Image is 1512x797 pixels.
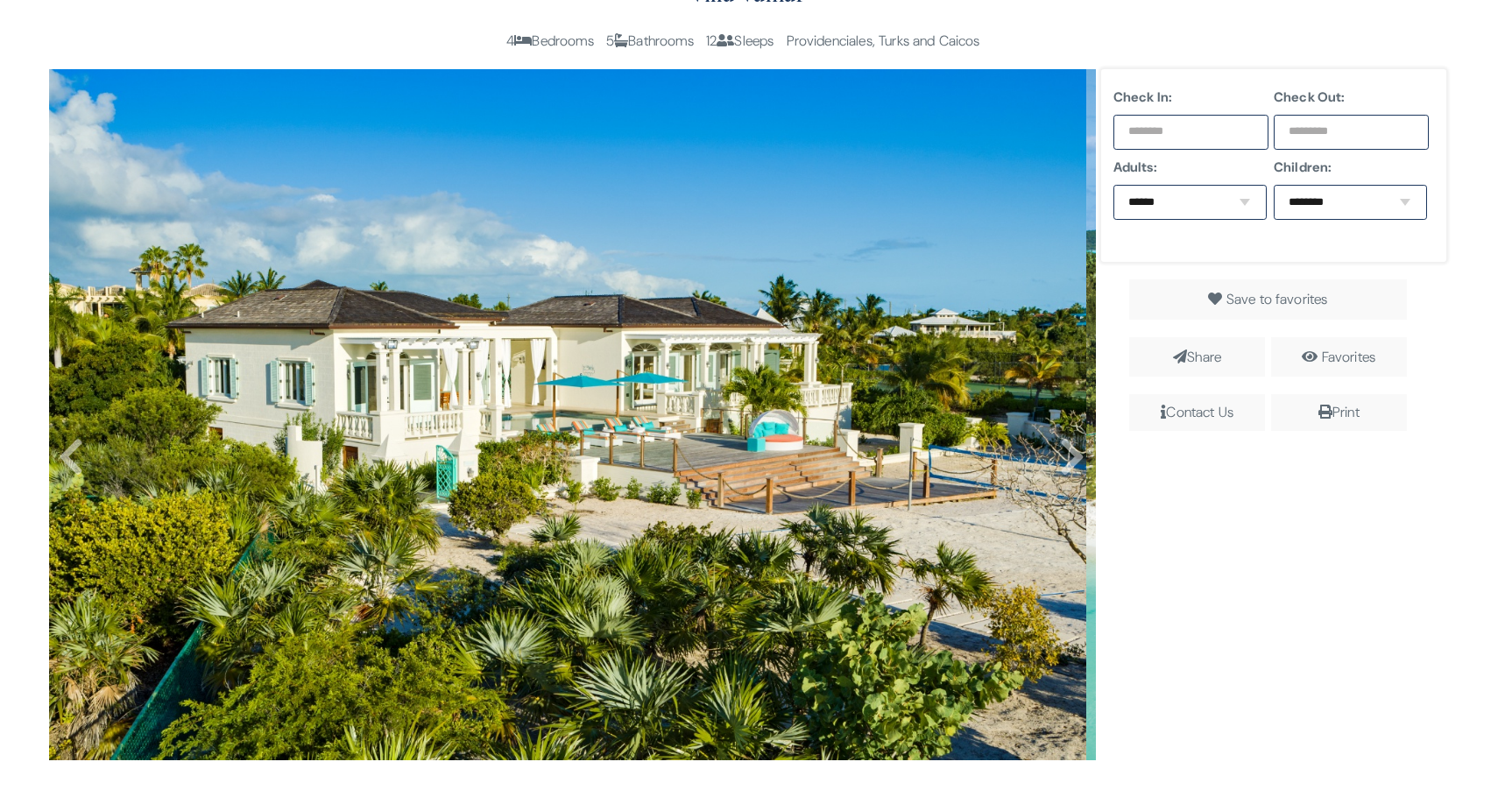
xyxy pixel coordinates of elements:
a: Favorites [1322,348,1375,366]
span: Share [1129,337,1265,377]
label: Adults: [1113,157,1268,178]
label: Check In: [1113,87,1268,108]
div: Print [1278,401,1400,424]
span: 4 Bedrooms [506,32,594,50]
span: 12 Sleeps [706,32,774,50]
span: 5 Bathrooms [606,32,694,50]
label: Children: [1274,157,1429,178]
label: Check Out: [1274,87,1429,108]
span: Contact Us [1129,394,1265,431]
span: Save to favorites [1226,290,1328,308]
span: Providenciales, Turks and Caicos [787,32,980,50]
